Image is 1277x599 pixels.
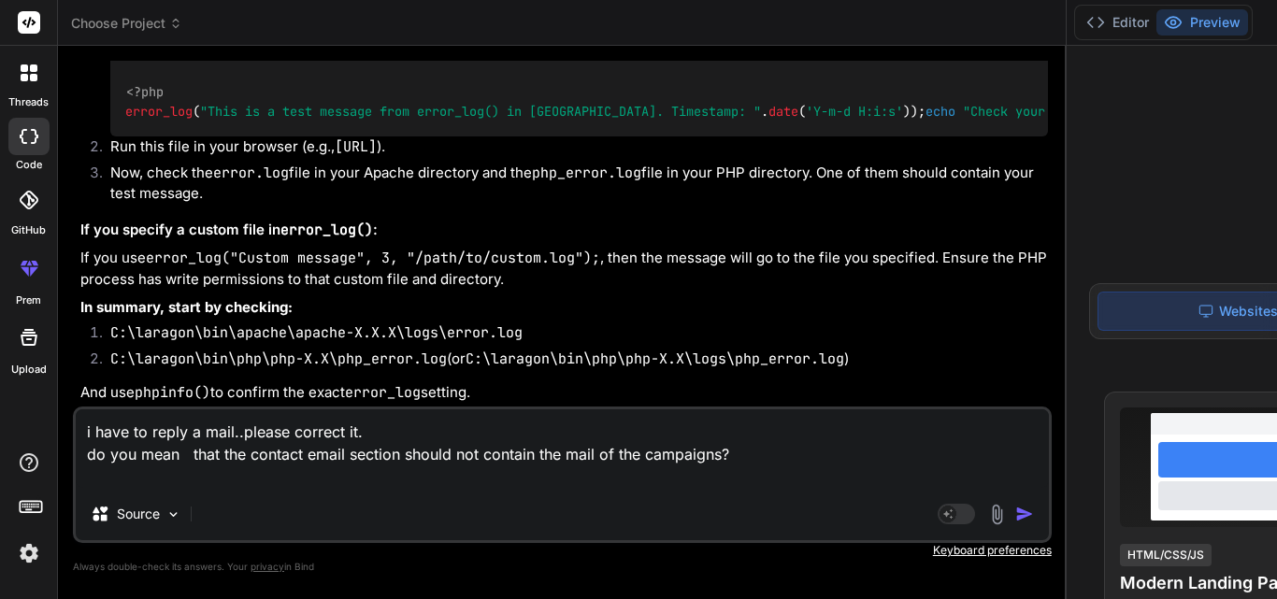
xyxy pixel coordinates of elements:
[125,103,193,120] span: error_log
[251,561,284,572] span: privacy
[110,349,447,368] code: C:\laragon\bin\php\php-X.X\php_error.log
[11,362,47,378] label: Upload
[125,82,1166,121] code: ( . ( )); ;
[16,292,41,308] label: prem
[806,103,903,120] span: 'Y-m-d H:i:s'
[8,94,49,110] label: threads
[80,248,1048,290] p: If you use , then the message will go to the file you specified. Ensure the PHP process has write...
[335,137,377,156] code: [URL]
[95,349,1048,375] li: (or )
[213,164,289,182] code: error.log
[925,103,955,120] span: echo
[80,220,1048,241] h3: If you specify a custom file in :
[80,382,1048,404] p: And use to confirm the exact setting.
[963,103,1142,120] span: "Check your error logs!"
[1079,9,1156,36] button: Editor
[165,506,181,522] img: Pick Models
[768,103,798,120] span: date
[95,163,1048,205] li: Now, check the file in your Apache directory and the file in your PHP directory. One of them shou...
[345,383,421,402] code: error_log
[135,383,210,402] code: phpinfo()
[146,249,600,267] code: error_log("Custom message", 3, "/path/to/custom.log");
[200,103,761,120] span: "This is a test message from error_log() in [GEOGRAPHIC_DATA]. Timestamp: "
[13,537,45,569] img: settings
[1120,544,1212,566] div: HTML/CSS/JS
[1156,9,1248,36] button: Preview
[1015,505,1034,523] img: icon
[110,323,523,342] code: C:\laragon\bin\apache\apache-X.X.X\logs\error.log
[986,504,1008,525] img: attachment
[16,157,42,173] label: code
[95,136,1048,163] li: Run this file in your browser (e.g., ).
[73,558,1052,576] p: Always double-check its answers. Your in Bind
[95,6,1048,135] li: Create a simple PHP file (e.g., ) in your Laragon directory:
[126,84,164,101] span: <?php
[117,505,160,523] p: Source
[532,164,641,182] code: php_error.log
[280,221,373,239] code: error_log()
[466,349,844,368] code: C:\laragon\bin\php\php-X.X\logs\php_error.log
[80,298,293,316] strong: In summary, start by checking:
[71,14,182,33] span: Choose Project
[11,222,46,238] label: GitHub
[73,543,1052,558] p: Keyboard preferences
[76,409,1049,488] textarea: i have to reply a mail..please correct it. do you mean that the contact email section should not ...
